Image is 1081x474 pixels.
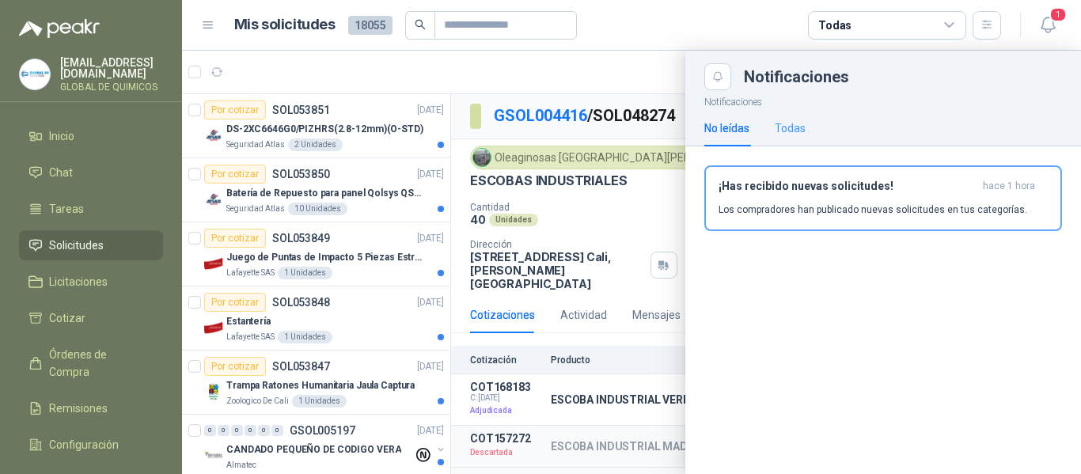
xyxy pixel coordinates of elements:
[348,16,393,35] span: 18055
[704,119,749,137] div: No leídas
[704,63,731,90] button: Close
[19,393,163,423] a: Remisiones
[1049,7,1067,22] span: 1
[983,180,1035,193] span: hace 1 hora
[19,19,100,38] img: Logo peakr
[234,13,336,36] h1: Mis solicitudes
[775,119,806,137] div: Todas
[49,436,119,453] span: Configuración
[744,69,1062,85] div: Notificaciones
[49,127,74,145] span: Inicio
[19,430,163,460] a: Configuración
[704,165,1062,231] button: ¡Has recibido nuevas solicitudes!hace 1 hora Los compradores han publicado nuevas solicitudes en ...
[49,346,148,381] span: Órdenes de Compra
[719,180,977,193] h3: ¡Has recibido nuevas solicitudes!
[719,203,1027,217] p: Los compradores han publicado nuevas solicitudes en tus categorías.
[49,200,84,218] span: Tareas
[19,267,163,297] a: Licitaciones
[49,400,108,417] span: Remisiones
[20,59,50,89] img: Company Logo
[19,303,163,333] a: Cotizar
[415,19,426,30] span: search
[19,194,163,224] a: Tareas
[19,121,163,151] a: Inicio
[818,17,852,34] div: Todas
[1034,11,1062,40] button: 1
[49,273,108,290] span: Licitaciones
[19,157,163,188] a: Chat
[49,164,73,181] span: Chat
[60,57,163,79] p: [EMAIL_ADDRESS][DOMAIN_NAME]
[49,237,104,254] span: Solicitudes
[685,90,1081,110] p: Notificaciones
[49,309,85,327] span: Cotizar
[19,230,163,260] a: Solicitudes
[19,339,163,387] a: Órdenes de Compra
[60,82,163,92] p: GLOBAL DE QUIMICOS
